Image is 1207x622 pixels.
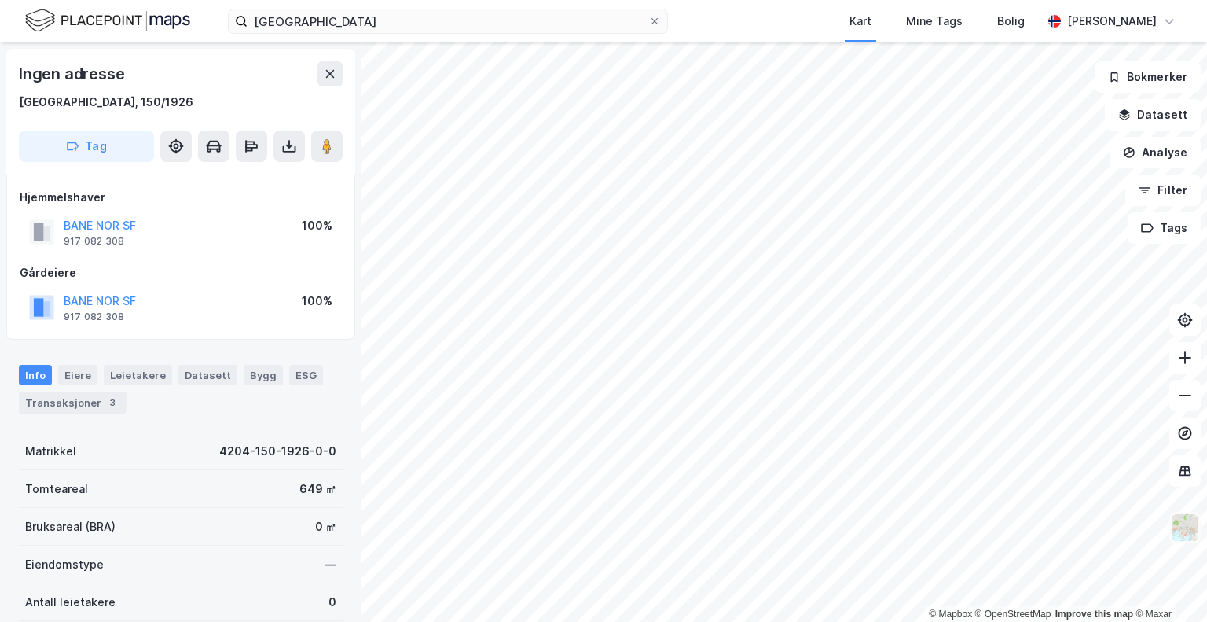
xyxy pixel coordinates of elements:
a: OpenStreetMap [975,609,1051,620]
div: 649 ㎡ [299,480,336,499]
div: Kart [849,12,871,31]
div: Bolig [997,12,1025,31]
div: Bruksareal (BRA) [25,517,116,536]
button: Tag [19,131,154,162]
img: logo.f888ab2527a4732fd821a326f86c7f29.svg [25,7,190,35]
iframe: Chat Widget [1128,547,1207,622]
a: Improve this map [1055,609,1133,620]
div: — [325,555,336,574]
div: Ingen adresse [19,61,127,86]
div: Matrikkel [25,442,76,461]
button: Bokmerker [1095,61,1201,93]
div: Tomteareal [25,480,88,499]
div: [GEOGRAPHIC_DATA], 150/1926 [19,93,193,112]
div: 0 ㎡ [315,517,336,536]
div: Datasett [178,365,237,385]
div: Kontrollprogram for chat [1128,547,1207,622]
div: Transaksjoner [19,392,127,414]
div: 4204-150-1926-0-0 [219,442,336,461]
input: Søk på adresse, matrikkel, gårdeiere, leietakere eller personer [248,9,648,33]
div: 3 [105,395,120,410]
button: Datasett [1105,99,1201,131]
div: Hjemmelshaver [20,188,342,207]
div: Eiendomstype [25,555,104,574]
a: Mapbox [929,609,972,620]
div: ESG [289,365,323,385]
div: Bygg [244,365,283,385]
div: 917 082 308 [64,311,124,323]
img: Z [1170,513,1200,543]
div: Info [19,365,52,385]
div: 100% [302,216,332,235]
div: Eiere [58,365,97,385]
button: Filter [1125,175,1201,206]
div: Antall leietakere [25,593,116,612]
div: Leietakere [104,365,172,385]
button: Tags [1128,212,1201,244]
div: Mine Tags [906,12,963,31]
button: Analyse [1110,137,1201,168]
div: Gårdeiere [20,263,342,282]
div: 0 [328,593,336,612]
div: 100% [302,292,332,311]
div: 917 082 308 [64,235,124,248]
div: [PERSON_NAME] [1067,12,1157,31]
